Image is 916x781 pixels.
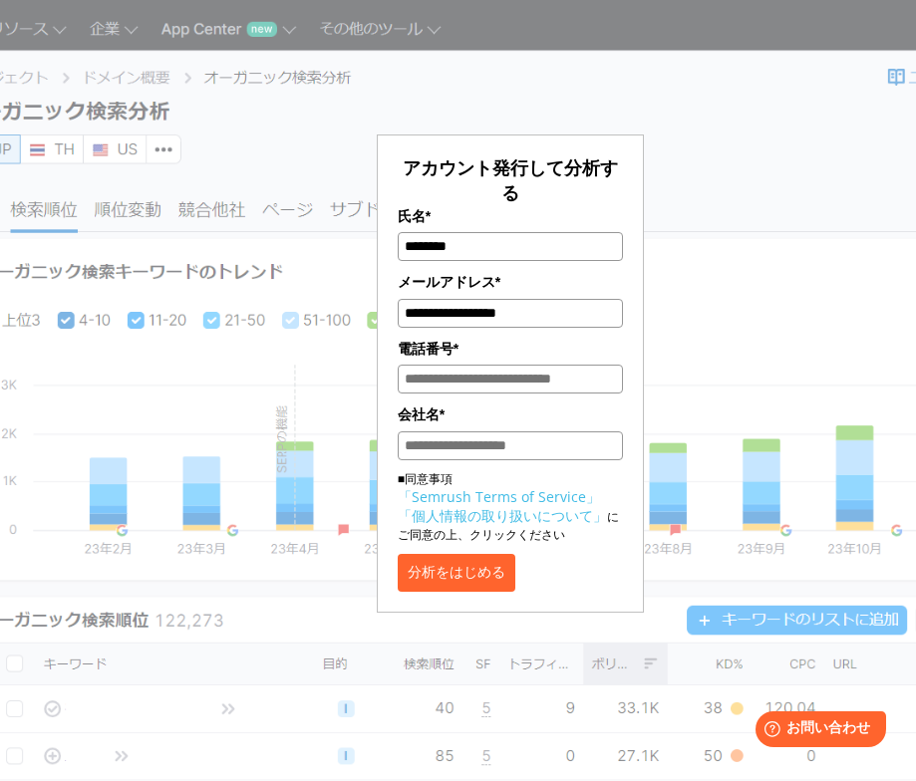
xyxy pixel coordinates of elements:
[739,703,894,759] iframe: Help widget launcher
[398,487,600,506] a: 「Semrush Terms of Service」
[398,470,623,544] p: ■同意事項 にご同意の上、クリックください
[398,271,623,293] label: メールアドレス*
[403,155,618,204] span: アカウント発行して分析する
[398,554,515,592] button: 分析をはじめる
[398,506,607,525] a: 「個人情報の取り扱いについて」
[398,338,623,360] label: 電話番号*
